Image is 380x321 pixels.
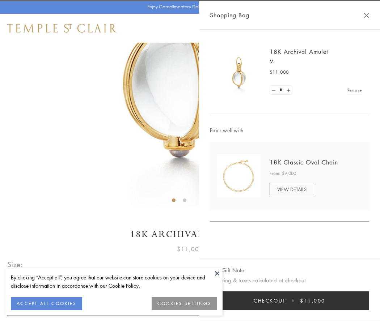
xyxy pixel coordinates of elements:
[210,276,369,285] p: Shipping & taxes calculated at checkout
[270,58,362,65] p: M
[217,154,261,198] img: N88865-OV18
[7,228,373,241] h1: 18K Archival Amulet
[7,258,23,270] span: Size:
[210,266,244,275] button: Add Gift Note
[270,183,314,195] a: VIEW DETAILS
[210,10,249,20] span: Shopping Bag
[284,86,292,95] a: Set quantity to 2
[210,126,369,134] span: Pairs well with
[270,158,338,166] a: 18K Classic Oval Chain
[7,24,117,33] img: Temple St. Clair
[210,291,369,310] button: Checkout $11,000
[11,297,82,310] button: ACCEPT ALL COOKIES
[347,86,362,94] a: Remove
[270,48,328,56] a: 18K Archival Amulet
[270,86,277,95] a: Set quantity to 0
[270,69,289,76] span: $11,000
[11,273,217,290] div: By clicking “Accept all”, you agree that our website can store cookies on your device and disclos...
[254,297,286,305] span: Checkout
[152,297,217,310] button: COOKIES SETTINGS
[270,170,296,177] span: From: $9,000
[277,186,307,193] span: VIEW DETAILS
[364,13,369,18] button: Close Shopping Bag
[147,3,229,10] p: Enjoy Complimentary Delivery & Returns
[177,244,203,254] span: $11,000
[300,297,325,305] span: $11,000
[217,51,261,94] img: 18K Archival Amulet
